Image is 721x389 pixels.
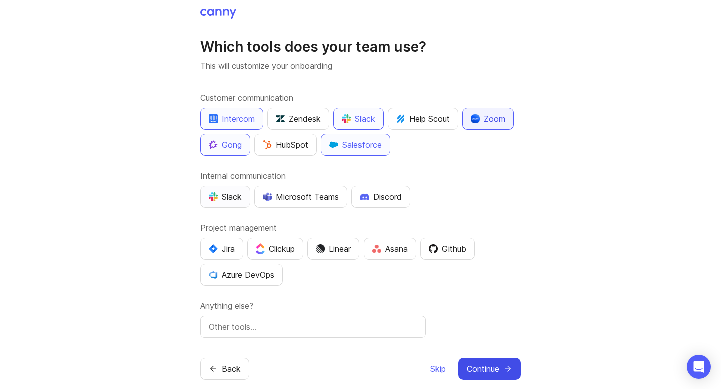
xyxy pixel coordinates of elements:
[333,108,384,130] button: Slack
[209,244,218,253] img: svg+xml;base64,PHN2ZyB4bWxucz0iaHR0cDovL3d3dy53My5vcmcvMjAwMC9zdmciIHZpZXdCb3g9IjAgMCA0MC4zNDMgND...
[200,92,521,104] label: Customer communication
[364,238,416,260] button: Asana
[462,108,514,130] button: Zoom
[342,114,351,123] img: WIAAAAASUVORK5CYII=
[430,363,446,375] span: Skip
[372,243,408,255] div: Asana
[209,191,242,203] div: Slack
[200,38,521,56] h1: Which tools does your team use?
[316,244,325,253] img: Dm50RERGQWO2Ei1WzHVviWZlaLVriU9uRN6E+tIr91ebaDbMKKPDpFbssSuEG21dcGXkrKsuOVPwCeFJSFAIOxgiKgL2sFHRe...
[209,192,218,201] img: WIAAAAASUVORK5CYII=
[329,139,382,151] div: Salesforce
[209,113,255,125] div: Intercom
[430,358,446,380] button: Skip
[429,243,466,255] div: Github
[256,243,295,255] div: Clickup
[200,134,250,156] button: Gong
[200,9,236,19] img: Canny Home
[429,244,438,253] img: 0D3hMmx1Qy4j6AAAAAElFTkSuQmCC
[396,113,450,125] div: Help Scout
[200,222,521,234] label: Project management
[247,238,303,260] button: Clickup
[200,60,521,72] p: This will customize your onboarding
[209,243,235,255] div: Jira
[351,186,410,208] button: Discord
[687,355,711,379] div: Open Intercom Messenger
[200,186,250,208] button: Slack
[200,300,521,312] label: Anything else?
[209,269,274,281] div: Azure DevOps
[263,140,272,149] img: G+3M5qq2es1si5SaumCnMN47tP1CvAZneIVX5dcx+oz+ZLhv4kfP9DwAAAABJRU5ErkJggg==
[200,170,521,182] label: Internal communication
[263,192,272,201] img: D0GypeOpROL5AAAAAElFTkSuQmCC
[276,114,285,123] img: UniZRqrCPz6BHUWevMzgDJ1FW4xaGg2egd7Chm8uY0Al1hkDyjqDa8Lkk0kDEdqKkBok+T4wfoD0P0o6UMciQ8AAAAASUVORK...
[209,140,218,149] img: qKnp5cUisfhcFQGr1t296B61Fm0WkUVwBZaiVE4uNRmEGBFetJMz8xGrgPHqF1mLDIG816Xx6Jz26AFmkmT0yuOpRCAR7zRpG...
[254,134,317,156] button: HubSpot
[321,134,390,156] button: Salesforce
[200,108,263,130] button: Intercom
[420,238,475,260] button: Github
[458,358,521,380] button: Continue
[471,114,480,123] img: xLHbn3khTPgAAAABJRU5ErkJggg==
[360,191,402,203] div: Discord
[209,270,218,279] img: YKcwp4sHBXAAAAAElFTkSuQmCC
[209,321,417,333] input: Other tools…
[200,238,243,260] button: Jira
[329,140,338,149] img: GKxMRLiRsgdWqxrdBeWfGK5kaZ2alx1WifDSa2kSTsK6wyJURKhUuPoQRYzjholVGzT2A2owx2gHwZoyZHHCYJ8YNOAZj3DSg...
[342,113,375,125] div: Slack
[372,245,381,253] img: Rf5nOJ4Qh9Y9HAAAAAElFTkSuQmCC
[209,139,242,151] div: Gong
[209,114,218,123] img: eRR1duPH6fQxdnSV9IruPjCimau6md0HxlPR81SIPROHX1VjYjAN9a41AAAAAElFTkSuQmCC
[263,139,308,151] div: HubSpot
[307,238,359,260] button: Linear
[388,108,458,130] button: Help Scout
[276,113,321,125] div: Zendesk
[316,243,351,255] div: Linear
[467,363,499,375] span: Continue
[256,243,265,254] img: j83v6vj1tgY2AAAAABJRU5ErkJggg==
[396,114,405,123] img: kV1LT1TqjqNHPtRK7+FoaplE1qRq1yqhg056Z8K5Oc6xxgIuf0oNQ9LelJqbcyPisAf0C9LDpX5UIuAAAAAElFTkSuQmCC
[254,186,347,208] button: Microsoft Teams
[471,113,505,125] div: Zoom
[360,193,369,200] img: +iLplPsjzba05dttzK064pds+5E5wZnCVbuGoLvBrYdmEPrXTzGo7zG60bLEREEjvOjaG9Saez5xsOEAbxBwOP6dkea84XY9O...
[200,264,283,286] button: Azure DevOps
[267,108,329,130] button: Zendesk
[263,191,339,203] div: Microsoft Teams
[222,363,241,375] span: Back
[200,358,249,380] button: Back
